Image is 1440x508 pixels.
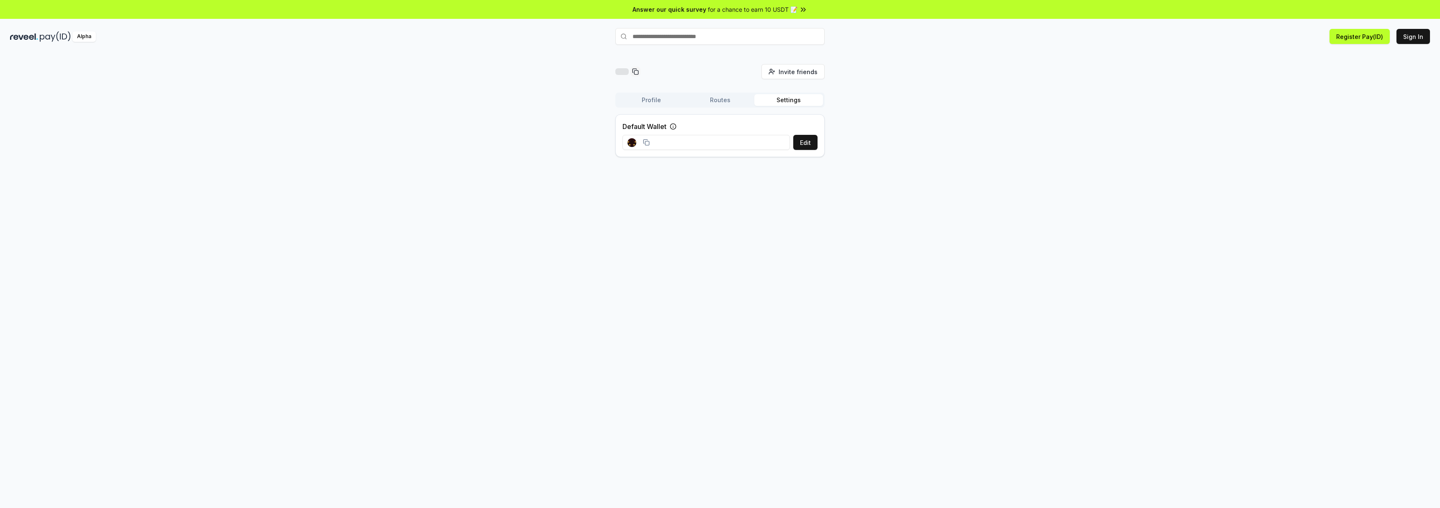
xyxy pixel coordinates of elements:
label: Default Wallet [622,121,666,132]
button: Register Pay(ID) [1329,29,1390,44]
button: Settings [754,94,823,106]
img: pay_id [40,31,71,42]
button: Edit [793,135,818,150]
button: Invite friends [761,64,825,79]
img: reveel_dark [10,31,38,42]
span: for a chance to earn 10 USDT 📝 [708,5,797,14]
div: Alpha [72,31,96,42]
button: Profile [617,94,686,106]
button: Sign In [1396,29,1430,44]
span: Invite friends [779,67,818,76]
button: Routes [686,94,754,106]
span: Answer our quick survey [633,5,706,14]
